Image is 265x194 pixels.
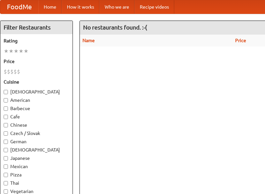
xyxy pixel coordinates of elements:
input: [DEMOGRAPHIC_DATA] [4,148,8,152]
a: Recipe videos [134,0,174,14]
a: Price [235,38,246,43]
a: FoodMe [0,0,38,14]
li: $ [4,68,7,75]
li: $ [7,68,10,75]
a: Name [82,38,95,43]
input: [DEMOGRAPHIC_DATA] [4,90,8,94]
input: Vegetarian [4,189,8,194]
input: Cafe [4,115,8,119]
input: Pizza [4,173,8,177]
label: [DEMOGRAPHIC_DATA] [4,147,69,153]
a: How it works [62,0,99,14]
li: $ [14,68,17,75]
label: [DEMOGRAPHIC_DATA] [4,89,69,95]
label: Chinese [4,122,69,128]
label: American [4,97,69,103]
label: Japanese [4,155,69,162]
h5: Price [4,58,69,65]
li: ★ [24,47,28,55]
a: Who we are [99,0,134,14]
input: Czech / Slovak [4,131,8,136]
ng-pluralize: No restaurants found. :-( [83,24,147,31]
li: ★ [4,47,9,55]
input: Japanese [4,156,8,161]
label: Mexican [4,163,69,170]
a: Home [38,0,62,14]
input: German [4,140,8,144]
li: $ [17,68,20,75]
label: Barbecue [4,105,69,112]
h5: Cuisine [4,79,69,85]
input: Barbecue [4,106,8,111]
label: German [4,138,69,145]
li: $ [10,68,14,75]
h4: Filter Restaurants [0,21,73,34]
li: ★ [9,47,14,55]
h5: Rating [4,37,69,44]
label: Pizza [4,171,69,178]
li: ★ [19,47,24,55]
li: ★ [14,47,19,55]
label: Thai [4,180,69,186]
input: American [4,98,8,102]
label: Cafe [4,113,69,120]
input: Chinese [4,123,8,127]
input: Thai [4,181,8,185]
input: Mexican [4,164,8,169]
label: Czech / Slovak [4,130,69,137]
